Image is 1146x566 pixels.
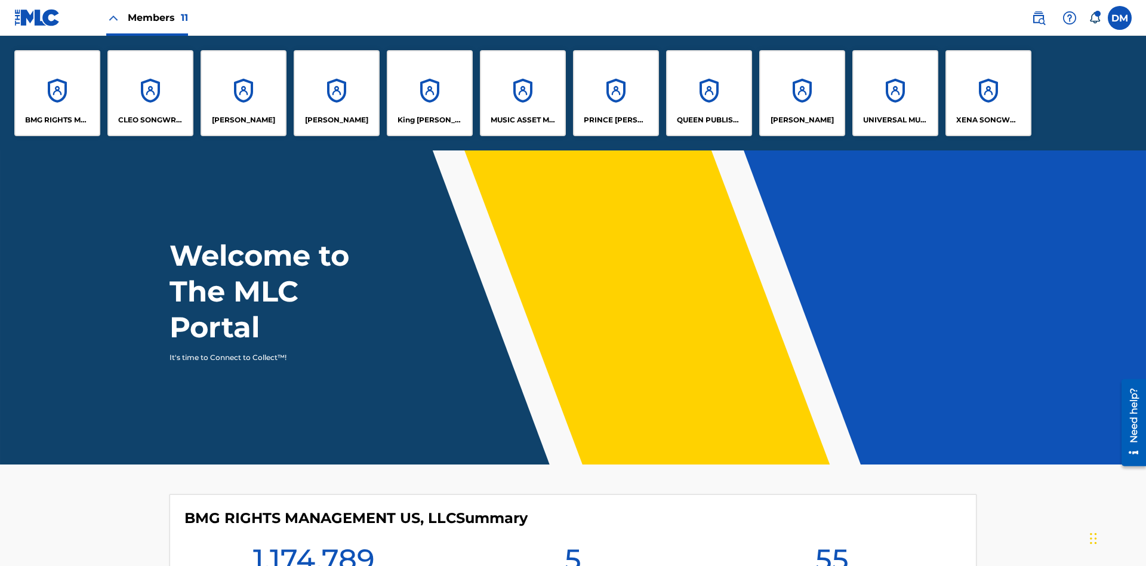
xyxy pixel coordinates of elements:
a: AccountsXENA SONGWRITER [945,50,1031,136]
a: AccountsQUEEN PUBLISHA [666,50,752,136]
a: AccountsPRINCE [PERSON_NAME] [573,50,659,136]
p: RONALD MCTESTERSON [771,115,834,125]
span: Members [128,11,188,24]
a: Accounts[PERSON_NAME] [294,50,380,136]
a: Accounts[PERSON_NAME] [759,50,845,136]
a: AccountsBMG RIGHTS MANAGEMENT US, LLC [14,50,100,136]
a: AccountsCLEO SONGWRITER [107,50,193,136]
p: ELVIS COSTELLO [212,115,275,125]
p: EYAMA MCSINGER [305,115,368,125]
h1: Welcome to The MLC Portal [170,238,393,345]
a: AccountsUNIVERSAL MUSIC PUB GROUP [852,50,938,136]
h4: BMG RIGHTS MANAGEMENT US, LLC [184,509,528,527]
a: Accounts[PERSON_NAME] [201,50,286,136]
a: AccountsKing [PERSON_NAME] [387,50,473,136]
p: UNIVERSAL MUSIC PUB GROUP [863,115,928,125]
p: CLEO SONGWRITER [118,115,183,125]
img: search [1031,11,1046,25]
div: User Menu [1108,6,1132,30]
p: MUSIC ASSET MANAGEMENT (MAM) [491,115,556,125]
a: AccountsMUSIC ASSET MANAGEMENT (MAM) [480,50,566,136]
div: Help [1058,6,1082,30]
iframe: Chat Widget [1086,509,1146,566]
div: Notifications [1089,12,1101,24]
div: Drag [1090,521,1097,556]
p: It's time to Connect to Collect™! [170,352,377,363]
iframe: Resource Center [1113,374,1146,472]
img: Close [106,11,121,25]
p: QUEEN PUBLISHA [677,115,742,125]
p: XENA SONGWRITER [956,115,1021,125]
p: King McTesterson [398,115,463,125]
p: BMG RIGHTS MANAGEMENT US, LLC [25,115,90,125]
a: Public Search [1027,6,1050,30]
span: 11 [181,12,188,23]
img: help [1062,11,1077,25]
p: PRINCE MCTESTERSON [584,115,649,125]
img: MLC Logo [14,9,60,26]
